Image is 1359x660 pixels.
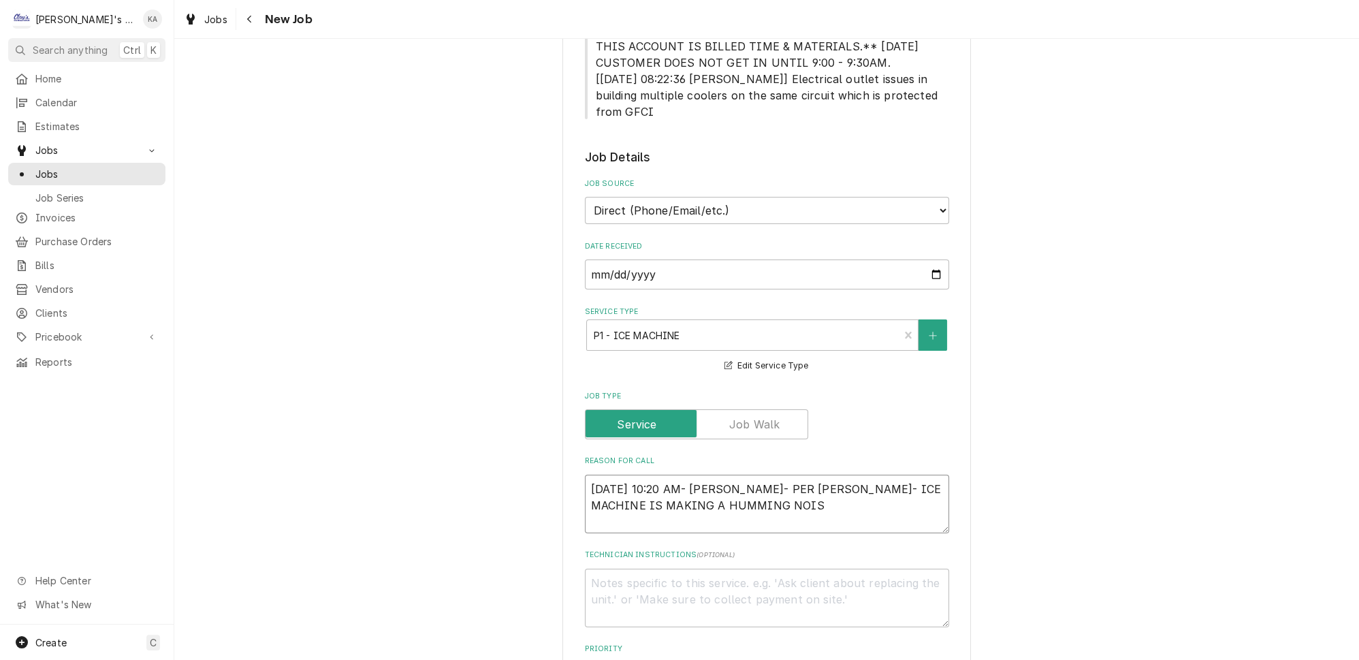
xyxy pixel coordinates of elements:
[35,573,157,588] span: Help Center
[697,551,735,559] span: ( optional )
[585,391,949,439] div: Job Type
[585,178,949,224] div: Job Source
[143,10,162,29] div: Korey Austin's Avatar
[35,12,135,27] div: [PERSON_NAME]'s Refrigeration
[8,230,165,253] a: Purchase Orders
[35,167,159,181] span: Jobs
[35,330,138,344] span: Pricebook
[8,302,165,324] a: Clients
[35,597,157,612] span: What's New
[585,307,949,374] div: Service Type
[8,115,165,138] a: Estimates
[204,12,227,27] span: Jobs
[150,43,157,57] span: K
[12,10,31,29] div: C
[8,67,165,90] a: Home
[585,475,949,533] textarea: [DATE] 10:20 AM- [PERSON_NAME]- PER [PERSON_NAME]- ICE MACHINE IS MAKING A HUMMING NOIS
[585,456,949,533] div: Reason For Call
[8,569,165,592] a: Go to Help Center
[35,258,159,272] span: Bills
[8,163,165,185] a: Jobs
[585,391,949,402] label: Job Type
[585,148,949,166] legend: Job Details
[150,635,157,650] span: C
[8,91,165,114] a: Calendar
[585,644,949,655] label: Priority
[585,307,949,317] label: Service Type
[35,282,159,296] span: Vendors
[585,260,949,289] input: yyyy-mm-dd
[35,637,67,648] span: Create
[8,351,165,373] a: Reports
[585,178,949,189] label: Job Source
[8,139,165,161] a: Go to Jobs
[918,319,947,351] button: Create New Service
[35,234,159,249] span: Purchase Orders
[585,241,949,252] label: Date Received
[35,95,159,110] span: Calendar
[35,191,159,205] span: Job Series
[35,210,159,225] span: Invoices
[8,593,165,616] a: Go to What's New
[585,241,949,289] div: Date Received
[8,254,165,277] a: Bills
[35,355,159,369] span: Reports
[35,143,138,157] span: Jobs
[123,43,141,57] span: Ctrl
[929,331,937,341] svg: Create New Service
[239,8,261,30] button: Navigate back
[12,10,31,29] div: Clay's Refrigeration's Avatar
[722,358,810,375] button: Edit Service Type
[585,456,949,467] label: Reason For Call
[585,550,949,627] div: Technician Instructions
[8,278,165,300] a: Vendors
[585,550,949,561] label: Technician Instructions
[143,10,162,29] div: KA
[261,10,313,29] span: New Job
[33,43,108,57] span: Search anything
[8,326,165,348] a: Go to Pricebook
[8,38,165,62] button: Search anythingCtrlK
[35,72,159,86] span: Home
[35,119,159,133] span: Estimates
[8,206,165,229] a: Invoices
[8,187,165,209] a: Job Series
[35,306,159,320] span: Clients
[178,8,233,31] a: Jobs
